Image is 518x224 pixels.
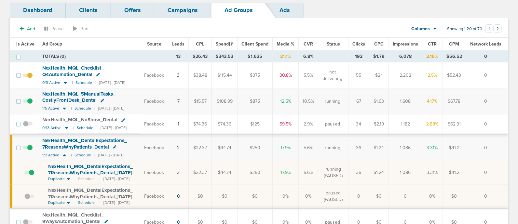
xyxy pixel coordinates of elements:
td: 0 [466,51,508,62]
span: NexHealth_ MQL_ DentalExpectations_ 7ReasonsWhyPatients_ Dental_ [DATE]?id=183&cmp_ id=9658029 [48,187,134,206]
td: 21.1% [273,51,299,62]
td: 192 [348,51,369,62]
td: $115.44 [212,62,238,88]
td: 2,202 [389,62,422,88]
td: $0 [238,184,273,209]
small: | [DATE] - [DATE] [100,176,129,182]
td: $0 [189,184,212,209]
td: $44.74 [212,134,238,161]
td: 0 [466,161,508,185]
span: Source [147,41,161,47]
td: 0% [422,184,443,209]
td: $22.37 [189,134,212,161]
span: paused [325,121,340,127]
span: CTR [428,41,437,47]
button: Go to next page [494,24,502,33]
span: Is Active [16,41,34,47]
a: Clients [66,3,111,18]
span: 0/3 Active [42,80,60,85]
a: 0 [177,193,180,199]
td: $1.24 [369,134,389,161]
ul: Pagination [485,25,502,33]
td: 59.5% [273,114,299,134]
td: 1,086 [389,161,422,185]
a: Ad Groups [211,3,266,18]
td: 6.8% [299,51,318,62]
small: | [73,125,74,130]
td: $22.37 [189,161,212,185]
td: $0 [443,184,466,209]
td: 3.31% [422,134,443,161]
td: $67.78 [443,88,466,114]
span: Impressions [393,41,418,47]
td: $26.43 [189,51,212,62]
span: Media % [277,41,294,47]
a: Campaigns [154,3,211,18]
small: | [DATE] - [DATE] [95,80,125,85]
td: 67 [348,88,369,114]
td: 13 [168,51,189,62]
td: $52.43 [443,62,466,88]
td: $250 [238,134,273,161]
td: 5.6% [299,161,318,185]
td: Facebook [140,134,168,161]
span: not delivering [322,69,343,82]
span: CPL [196,41,204,47]
span: Showing 1-20 of 70 [447,26,482,32]
small: | [DATE] - [DATE] [100,200,129,205]
td: $74.36 [212,114,238,134]
td: 3.16% [422,51,443,62]
span: NexHealth_ MQL_ NoShow_ Dental [42,117,117,123]
span: Spend [216,41,233,47]
td: $44.74 [212,161,238,185]
td: 1,182 [389,114,422,134]
td: 0 [466,184,508,209]
td: $56.52 [443,51,466,62]
a: 1 [178,121,179,127]
td: $1,625 [238,51,273,62]
span: CPC [374,41,384,47]
a: 7 [177,99,180,104]
td: 0 [466,114,508,134]
td: $375 [238,62,273,88]
span: Duplicate [48,200,65,205]
td: $2.1 [369,62,389,88]
small: Schedule [75,106,91,111]
td: Facebook [140,114,168,134]
td: 36 [348,161,369,185]
td: 0% [299,184,318,209]
td: 2.5% [422,62,443,88]
td: 5.6% [299,134,318,161]
span: Columns [412,26,430,32]
td: $0 [369,184,389,209]
td: 0 [389,184,422,209]
td: Facebook [140,184,168,209]
td: Facebook [140,88,168,114]
td: $108.99 [212,88,238,114]
span: Clicks [352,41,365,47]
a: Ads [266,3,303,18]
td: 12.5% [273,88,299,114]
td: 6,078 [389,51,422,62]
small: | [DATE] - [DATE] [94,153,124,158]
td: $38.48 [189,62,212,88]
span: NexHealth_ MQL_ DentalExpectations_ 7ReasonsWhyPatients_ Dental_ [DATE]_ newimages?id=183&cmp_ id... [48,164,135,182]
td: $125 [238,114,273,134]
td: Facebook [140,62,168,88]
td: 0 [466,134,508,161]
td: 5.5% [299,62,318,88]
a: 2 [177,145,180,151]
td: $875 [238,88,273,114]
span: Network Leads [470,41,501,47]
td: Facebook [140,161,168,185]
span: NexHealth_ MQL_ Checklist_ Q4Automation_ Dental [42,65,104,77]
td: $1.79 [369,51,389,62]
td: $0 [212,184,238,209]
button: Add [16,24,39,33]
span: 1/2 Active [42,153,59,158]
span: CVR [304,41,313,47]
a: 2 [177,170,180,175]
span: NexHealth_ MQL_ 5ManualTasks_ CostlyFrontDesk_ Dental [42,91,116,103]
span: NexHealth_ MQL_ DentalExpectations_ 7ReasonsWhyPatients_ Dental [42,138,127,150]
